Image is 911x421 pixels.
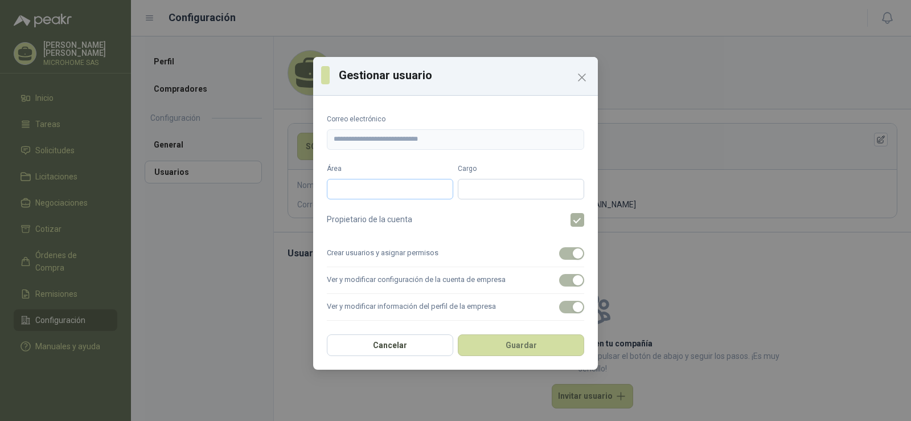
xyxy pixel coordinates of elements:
[559,274,584,287] button: Ver y modificar configuración de la cuenta de empresa
[559,301,584,313] button: Ver y modificar información del perfil de la empresa
[327,213,412,227] p: Propietario de la cuenta
[327,294,584,321] label: Ver y modificar información del perfil de la empresa
[327,164,453,174] label: Área
[458,334,584,356] button: Guardar
[559,247,584,260] button: Crear usuarios y asignar permisos
[327,114,584,125] label: Correo electrónico
[573,68,591,87] button: Close
[559,328,584,340] button: Crear, modificar y eliminar cotizaciones
[458,164,584,174] label: Cargo
[327,334,453,356] button: Cancelar
[339,67,590,84] h3: Gestionar usuario
[327,267,584,294] label: Ver y modificar configuración de la cuenta de empresa
[327,321,584,348] label: Crear, modificar y eliminar cotizaciones
[327,240,584,267] label: Crear usuarios y asignar permisos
